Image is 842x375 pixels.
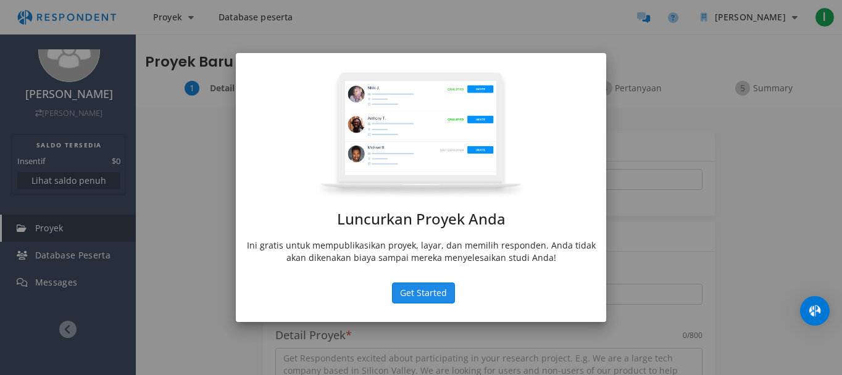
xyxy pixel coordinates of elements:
p: Ini gratis untuk mempublikasikan proyek, layar, dan memilih responden. Anda tidak akan dikenakan ... [245,239,597,264]
md-dialog: Luncurkan Proyek ... [236,53,606,323]
button: Get Started [392,282,455,303]
h1: Luncurkan Proyek Anda [245,211,597,227]
div: Open Intercom Messenger [800,296,830,326]
img: project-modal.png [315,72,527,199]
